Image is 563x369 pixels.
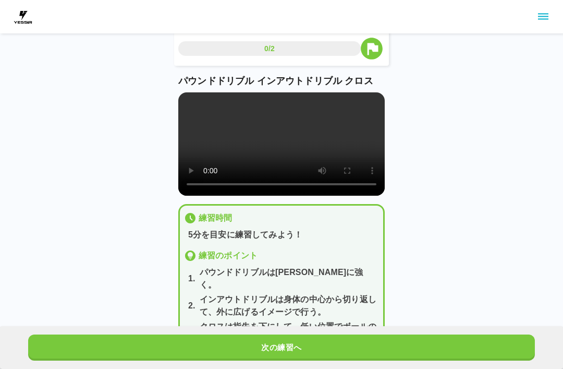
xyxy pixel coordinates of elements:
p: 1 . [188,272,195,285]
img: dummy [13,6,33,27]
p: 2 . [188,300,195,312]
p: パウンドドリブルは[PERSON_NAME]に強く。 [200,266,379,291]
button: sidemenu [534,8,552,26]
p: 練習のポイント [199,249,258,262]
p: クロスは指先を下にして、低い位置でボールの受け渡しを行う。 [200,320,379,346]
p: パウンドドリブル インアウトドリブル クロス [178,74,385,88]
button: 次の練習へ [28,335,535,361]
p: 5分を目安に練習してみよう！ [188,229,379,241]
p: 練習時間 [199,212,232,224]
p: 0/2 [264,43,275,54]
p: インアウトドリブルは身体の中心から切り返して、外に広げるイメージで行う。 [200,293,379,318]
